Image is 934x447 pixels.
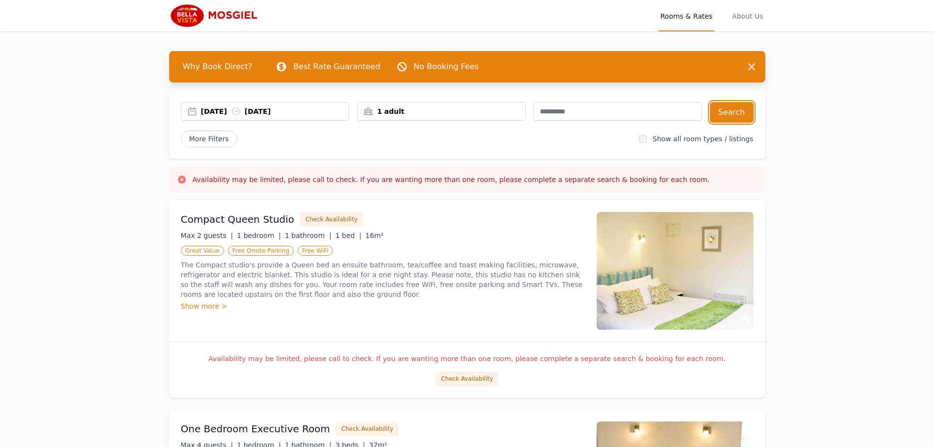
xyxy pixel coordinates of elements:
[710,102,754,123] button: Search
[181,422,330,436] h3: One Bedroom Executive Room
[169,4,263,27] img: Bella Vista Mosgiel
[181,212,295,226] h3: Compact Queen Studio
[181,246,224,256] span: Great Value
[414,61,479,73] p: No Booking Fees
[293,61,380,73] p: Best Rate Guaranteed
[181,354,754,364] p: Availability may be limited, please call to check. If you are wanting more than one room, please ...
[285,232,331,239] span: 1 bathroom |
[336,421,399,436] button: Check Availability
[201,106,349,116] div: [DATE] [DATE]
[357,106,525,116] div: 1 adult
[435,371,498,386] button: Check Availability
[228,246,294,256] span: Free Onsite Parking
[181,301,585,311] div: Show more >
[193,175,710,184] h3: Availability may be limited, please call to check. If you are wanting more than one room, please ...
[335,232,361,239] span: 1 bed |
[237,232,281,239] span: 1 bedroom |
[300,212,363,227] button: Check Availability
[181,131,237,147] span: More Filters
[181,260,585,299] p: The Compact studio's provide a Queen bed an ensuite bathroom, tea/coffee and toast making facilit...
[175,57,260,77] span: Why Book Direct?
[181,232,233,239] span: Max 2 guests |
[298,246,333,256] span: Free WiFi
[365,232,383,239] span: 16m²
[653,135,753,143] label: Show all room types / listings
